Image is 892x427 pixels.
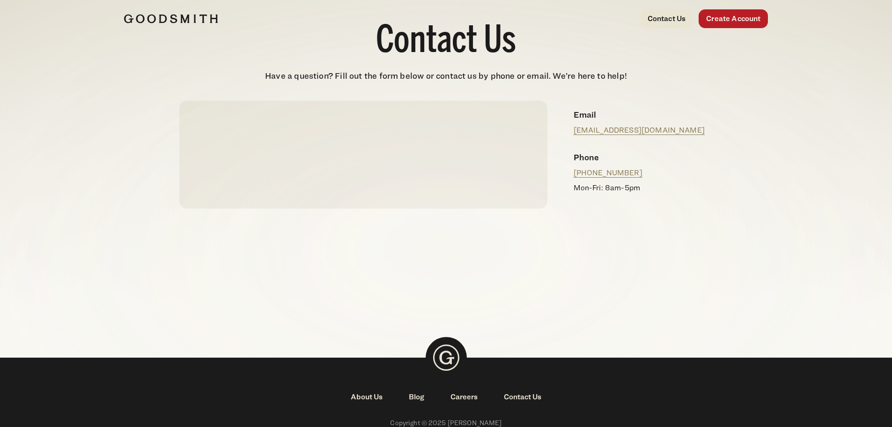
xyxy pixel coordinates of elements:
[574,182,706,194] p: Mon-Fri: 8am-5pm
[396,391,437,403] a: Blog
[574,151,706,164] h4: Phone
[699,9,768,28] a: Create Account
[574,126,705,135] a: [EMAIL_ADDRESS][DOMAIN_NAME]
[574,168,642,177] a: [PHONE_NUMBER]
[426,337,467,378] img: Goodsmith Logo
[491,391,554,403] a: Contact Us
[574,108,706,121] h4: Email
[437,391,491,403] a: Careers
[338,391,396,403] a: About Us
[124,14,218,23] img: Goodsmith
[640,9,693,28] a: Contact Us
